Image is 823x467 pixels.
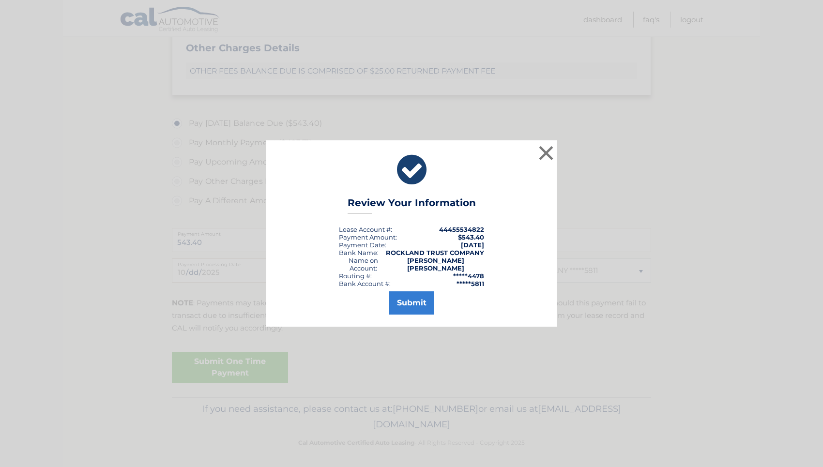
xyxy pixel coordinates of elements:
div: Payment Amount: [339,233,397,241]
strong: ROCKLAND TRUST COMPANY [386,249,484,256]
span: $543.40 [458,233,484,241]
div: Routing #: [339,272,372,280]
span: [DATE] [461,241,484,249]
div: : [339,241,386,249]
button: Submit [389,291,434,315]
div: Bank Account #: [339,280,391,287]
div: Bank Name: [339,249,379,256]
span: Payment Date [339,241,385,249]
div: Name on Account: [339,256,388,272]
div: Lease Account #: [339,226,392,233]
h3: Review Your Information [348,197,476,214]
strong: [PERSON_NAME] [PERSON_NAME] [407,256,464,272]
button: × [536,143,556,163]
strong: 44455534822 [439,226,484,233]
